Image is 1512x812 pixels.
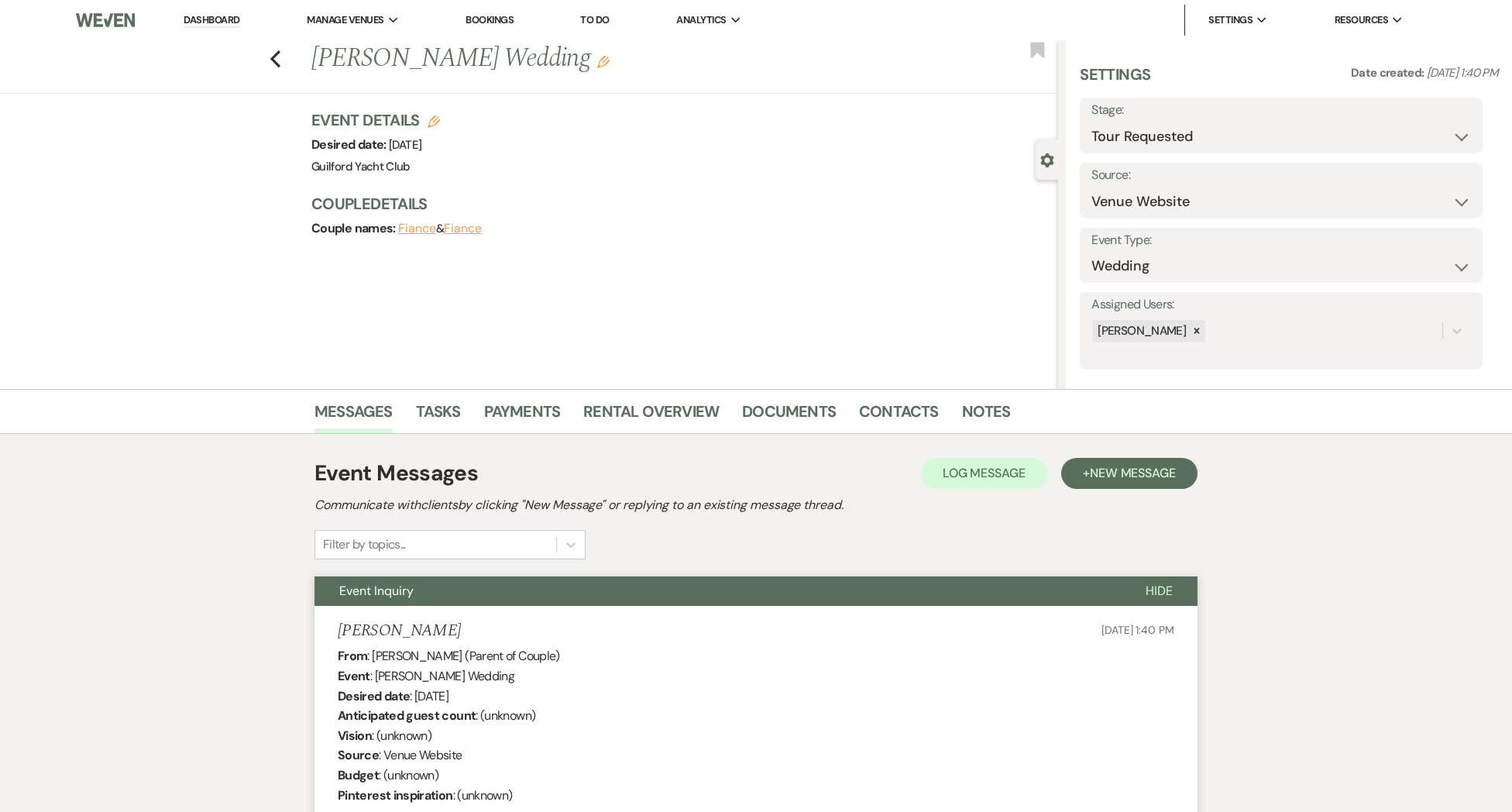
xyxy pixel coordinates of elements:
label: Source: [1091,164,1471,187]
button: Fiance [398,222,436,235]
div: Filter by topics... [323,535,406,554]
span: Desired date: [311,136,389,153]
a: To Do [580,13,609,26]
span: Guilford Yacht Club [311,159,411,174]
h2: Communicate with clients by clicking "New Message" or replying to an existing message thread. [314,496,1198,514]
b: Budget [338,767,379,783]
span: Couple names: [311,220,398,236]
h3: Couple Details [311,193,1043,215]
button: Edit [597,54,610,68]
a: Rental Overview [583,399,719,433]
button: Fiance [444,222,482,235]
b: From [338,648,367,664]
h1: Event Messages [314,457,478,490]
span: New Message [1090,465,1176,481]
label: Stage: [1091,99,1471,122]
span: Resources [1335,12,1388,28]
a: Documents [742,399,836,433]
h3: Event Details [311,109,440,131]
img: Weven Logo [76,4,136,36]
div: [PERSON_NAME] [1093,320,1188,342]
b: Source [338,747,379,763]
span: [DATE] 1:40 PM [1427,65,1498,81]
span: Manage Venues [307,12,383,28]
label: Assigned Users: [1091,294,1471,316]
span: [DATE] 1:40 PM [1101,623,1174,637]
b: Desired date [338,688,410,704]
b: Anticipated guest count [338,707,476,724]
label: Event Type: [1091,229,1471,252]
span: Event Inquiry [339,583,414,599]
button: +New Message [1061,458,1198,489]
b: Pinterest inspiration [338,787,453,803]
h3: Settings [1080,64,1150,98]
span: Date created: [1351,65,1427,81]
button: Log Message [921,458,1047,489]
b: Vision [338,728,372,744]
span: [DATE] [389,137,421,153]
span: Hide [1146,583,1173,599]
a: Tasks [416,399,461,433]
a: Dashboard [184,13,239,28]
button: Event Inquiry [314,576,1121,606]
span: & [398,221,481,236]
a: Payments [484,399,561,433]
span: Log Message [943,465,1026,481]
b: Event [338,668,370,684]
a: Contacts [859,399,939,433]
h5: [PERSON_NAME] [338,621,461,641]
h1: [PERSON_NAME] Wedding [311,40,903,77]
a: Bookings [466,13,514,26]
a: Messages [314,399,393,433]
span: Settings [1208,12,1253,28]
button: Close lead details [1040,152,1054,167]
span: Analytics [676,12,726,28]
button: Hide [1121,576,1198,606]
a: Notes [962,399,1011,433]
